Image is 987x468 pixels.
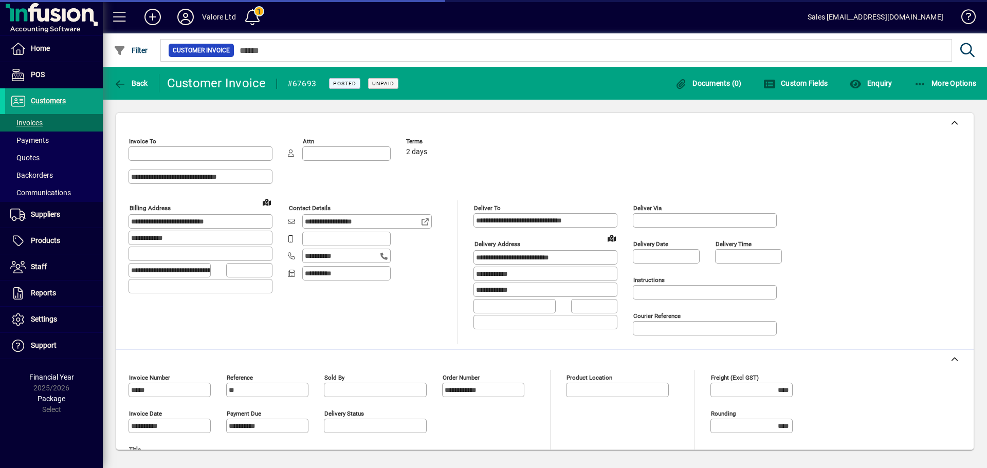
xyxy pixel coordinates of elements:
[633,276,665,284] mat-label: Instructions
[111,41,151,60] button: Filter
[10,136,49,144] span: Payments
[10,119,43,127] span: Invoices
[31,44,50,52] span: Home
[604,230,620,246] a: View on map
[849,79,892,87] span: Enquiry
[5,202,103,228] a: Suppliers
[633,240,668,248] mat-label: Delivery date
[5,114,103,132] a: Invoices
[31,97,66,105] span: Customers
[287,76,317,92] div: #67693
[29,373,74,381] span: Financial Year
[474,204,501,212] mat-label: Deliver To
[129,138,156,145] mat-label: Invoice To
[129,410,162,417] mat-label: Invoice date
[633,312,681,320] mat-label: Courier Reference
[114,79,148,87] span: Back
[633,204,662,212] mat-label: Deliver via
[114,46,148,54] span: Filter
[675,79,742,87] span: Documents (0)
[136,8,169,26] button: Add
[5,280,103,306] a: Reports
[324,374,344,381] mat-label: Sold by
[5,307,103,332] a: Settings
[10,171,53,179] span: Backorders
[5,149,103,166] a: Quotes
[31,315,57,323] span: Settings
[227,410,261,417] mat-label: Payment due
[31,70,45,79] span: POS
[763,79,828,87] span: Custom Fields
[333,80,356,87] span: Posted
[259,194,275,210] a: View on map
[914,79,977,87] span: More Options
[761,74,831,92] button: Custom Fields
[5,228,103,254] a: Products
[31,236,60,245] span: Products
[711,410,736,417] mat-label: Rounding
[5,333,103,359] a: Support
[5,62,103,88] a: POS
[716,240,752,248] mat-label: Delivery time
[31,210,60,218] span: Suppliers
[5,166,103,184] a: Backorders
[954,2,974,35] a: Knowledge Base
[5,36,103,62] a: Home
[167,75,266,91] div: Customer Invoice
[31,289,56,297] span: Reports
[5,184,103,201] a: Communications
[808,9,943,25] div: Sales [EMAIL_ADDRESS][DOMAIN_NAME]
[31,263,47,271] span: Staff
[372,80,394,87] span: Unpaid
[406,138,468,145] span: Terms
[10,189,71,197] span: Communications
[202,9,236,25] div: Valore Ltd
[566,374,612,381] mat-label: Product location
[227,374,253,381] mat-label: Reference
[443,374,480,381] mat-label: Order number
[129,374,170,381] mat-label: Invoice number
[672,74,744,92] button: Documents (0)
[5,254,103,280] a: Staff
[129,446,141,453] mat-label: Title
[406,148,427,156] span: 2 days
[324,410,364,417] mat-label: Delivery status
[173,45,230,55] span: Customer Invoice
[10,154,40,162] span: Quotes
[303,138,314,145] mat-label: Attn
[847,74,894,92] button: Enquiry
[5,132,103,149] a: Payments
[169,8,202,26] button: Profile
[103,74,159,92] app-page-header-button: Back
[711,374,759,381] mat-label: Freight (excl GST)
[38,395,65,403] span: Package
[911,74,979,92] button: More Options
[31,341,57,349] span: Support
[111,74,151,92] button: Back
